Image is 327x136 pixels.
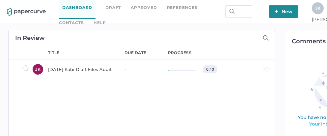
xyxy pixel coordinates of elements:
h2: In Review [15,35,45,41]
img: plus-white.e19ec114.svg [275,10,278,13]
a: References [167,4,198,11]
img: search.bf03fe8b.svg [230,9,235,14]
img: star-inactive.70f2008a.svg [22,65,29,71]
div: title [48,50,60,56]
a: Contacts [59,19,84,26]
img: papercurve-logo-colour.7244d18c.svg [7,8,46,16]
div: progress [168,50,192,56]
div: [DATE] Kabi Draft Files Audit [48,65,117,73]
div: help [94,19,106,26]
td: - [118,59,161,79]
img: search-icon-expand.c6106642.svg [263,35,269,41]
button: New [269,5,298,18]
a: Approved [131,4,157,11]
input: Search Workspace [225,5,252,18]
a: Draft [105,4,121,11]
div: 0 / 0 [203,65,217,73]
span: J K [315,6,320,11]
div: JK [33,64,43,75]
img: eye-light-gray.b6d092a5.svg [263,67,270,72]
div: due date [124,50,146,56]
span: New [275,5,292,18]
